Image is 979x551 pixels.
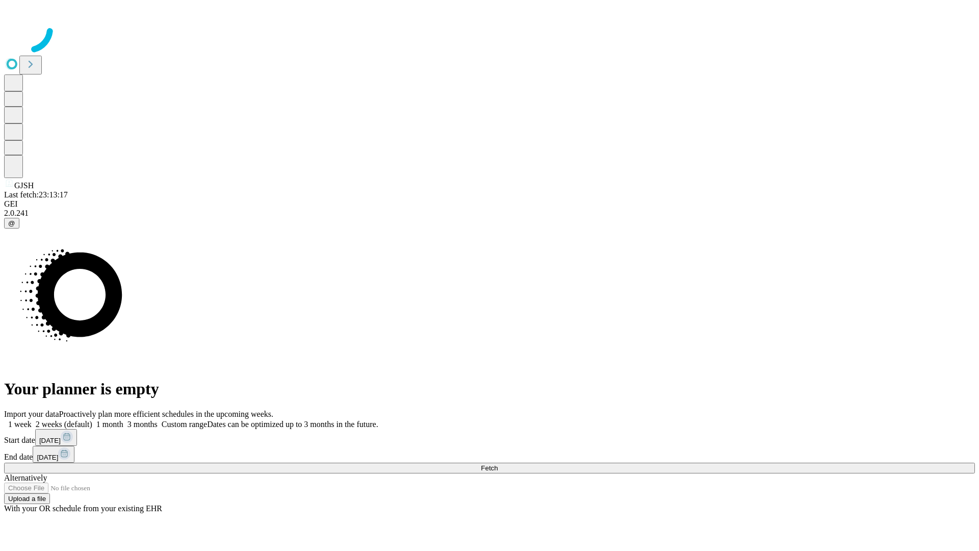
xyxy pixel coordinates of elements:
[39,437,61,444] span: [DATE]
[4,493,50,504] button: Upload a file
[14,181,34,190] span: GJSH
[207,420,378,429] span: Dates can be optimized up to 3 months in the future.
[35,429,77,446] button: [DATE]
[4,446,975,463] div: End date
[481,464,498,472] span: Fetch
[4,199,975,209] div: GEI
[59,410,273,418] span: Proactively plan more efficient schedules in the upcoming weeks.
[4,410,59,418] span: Import your data
[8,219,15,227] span: @
[162,420,207,429] span: Custom range
[4,463,975,473] button: Fetch
[37,454,58,461] span: [DATE]
[4,380,975,398] h1: Your planner is empty
[96,420,123,429] span: 1 month
[4,209,975,218] div: 2.0.241
[4,504,162,513] span: With your OR schedule from your existing EHR
[36,420,92,429] span: 2 weeks (default)
[4,473,47,482] span: Alternatively
[127,420,158,429] span: 3 months
[4,218,19,229] button: @
[4,429,975,446] div: Start date
[8,420,32,429] span: 1 week
[33,446,74,463] button: [DATE]
[4,190,68,199] span: Last fetch: 23:13:17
